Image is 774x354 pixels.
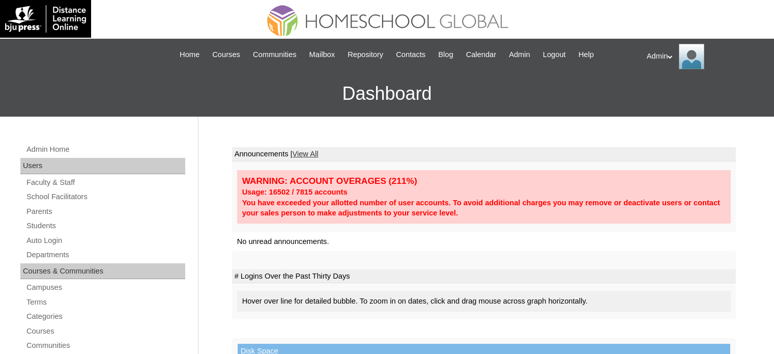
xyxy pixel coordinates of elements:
a: Admin [504,49,535,61]
a: Campuses [25,281,185,294]
a: Terms [25,296,185,309]
a: Logout [538,49,571,61]
span: Contacts [396,49,425,61]
span: Communities [253,49,297,61]
a: Blog [433,49,458,61]
a: Calendar [461,49,501,61]
a: Communities [248,49,302,61]
span: Repository [348,49,383,61]
span: Admin [509,49,530,61]
a: Students [25,220,185,232]
a: Repository [342,49,388,61]
a: Courses [207,49,245,61]
h3: Dashboard [5,71,769,117]
strong: Usage: 16502 / 7815 accounts [242,188,348,196]
span: Blog [438,49,453,61]
a: Contacts [391,49,431,61]
a: Categories [25,310,185,323]
div: You have exceeded your allotted number of user accounts. To avoid additional charges you may remo... [242,198,726,219]
span: Calendar [466,49,496,61]
span: Logout [543,49,566,61]
div: Courses & Communities [20,263,185,280]
div: Hover over line for detailed bubble. To zoom in on dates, click and drag mouse across graph horiz... [237,291,731,312]
span: Courses [212,49,240,61]
div: Users [20,158,185,174]
span: Help [579,49,594,61]
td: No unread announcements. [232,232,736,251]
a: Parents [25,205,185,218]
td: Announcements | [232,147,736,161]
a: Mailbox [304,49,340,61]
td: # Logins Over the Past Thirty Days [232,269,736,284]
img: logo-white.png [5,5,86,33]
a: Faculty & Staff [25,176,185,189]
div: WARNING: ACCOUNT OVERAGES (211%) [242,175,726,187]
div: Admin [647,44,764,69]
a: Auto Login [25,234,185,247]
a: Home [175,49,205,61]
a: Departments [25,249,185,261]
span: Mailbox [309,49,335,61]
a: School Facilitators [25,190,185,203]
a: View All [292,150,318,158]
a: Communities [25,339,185,352]
img: Admin Homeschool Global [679,44,704,69]
a: Courses [25,325,185,338]
a: Help [574,49,599,61]
a: Admin Home [25,143,185,156]
span: Home [180,49,199,61]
